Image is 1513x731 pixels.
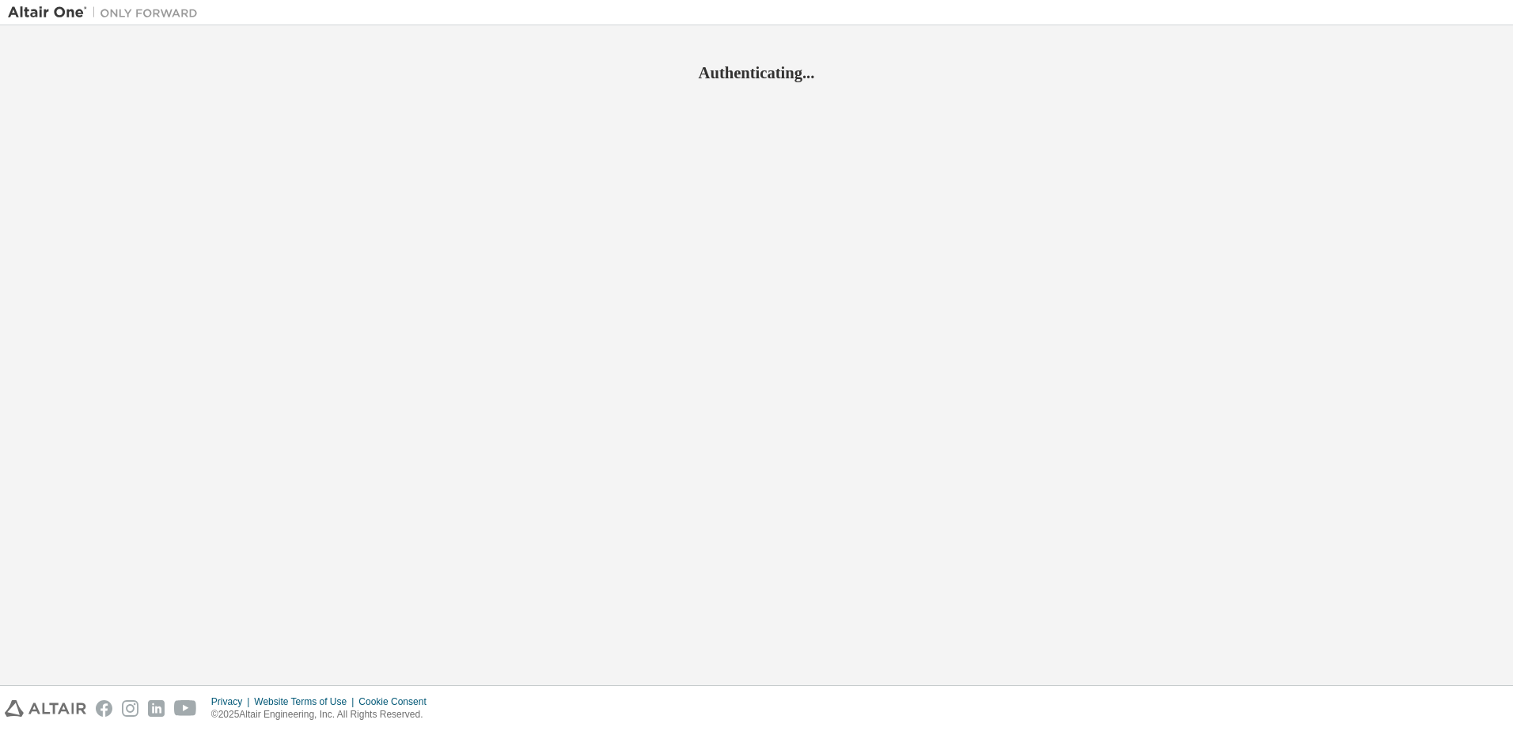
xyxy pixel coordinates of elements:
img: linkedin.svg [148,700,165,717]
img: youtube.svg [174,700,197,717]
h2: Authenticating... [8,62,1505,83]
div: Privacy [211,695,254,708]
img: instagram.svg [122,700,138,717]
p: © 2025 Altair Engineering, Inc. All Rights Reserved. [211,708,436,722]
div: Website Terms of Use [254,695,358,708]
img: altair_logo.svg [5,700,86,717]
img: Altair One [8,5,206,21]
div: Cookie Consent [358,695,435,708]
img: facebook.svg [96,700,112,717]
